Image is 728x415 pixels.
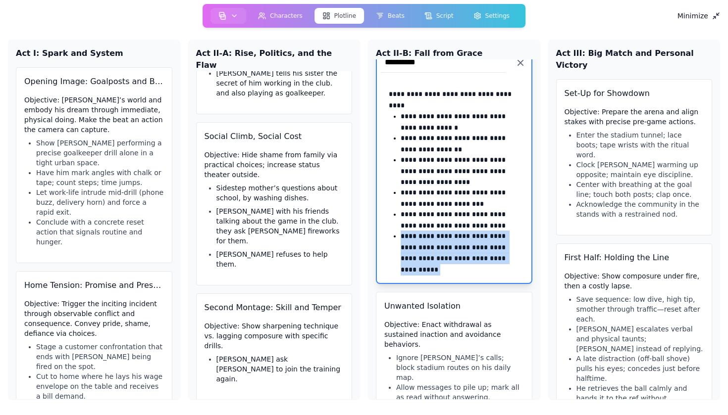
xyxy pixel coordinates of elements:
[384,320,524,349] p: Objective: Enact withdrawal as sustained inaction and avoidance behaviors.
[314,8,364,24] button: Plotline
[205,302,344,314] h3: Second Montage: Skill and Temper
[24,95,164,135] p: Objective: [PERSON_NAME]’s world and embody his dream through immediate, physical doing. Make the...
[216,354,344,384] p: [PERSON_NAME] ask [PERSON_NAME] to join the training again.
[196,47,353,71] h2: Act II-A: Rise, Politics, and the Flaw
[384,300,524,312] h3: Unwanted Isolation
[576,324,704,354] li: [PERSON_NAME] escalates verbal and physical taunts; [PERSON_NAME] instead of replying.
[216,206,344,246] p: [PERSON_NAME] with his friends talking about the game in the club. they ask [PERSON_NAME] firewor...
[36,217,164,247] li: Conclude with a concrete reset action that signals routine and hunger.
[216,183,344,203] p: Sidestep mother’s questions about school, by washing dishes.
[576,199,704,219] li: Acknowledge the community in the stands with a restrained nod.
[415,6,464,26] a: Script
[396,382,524,402] li: Allow messages to pile up; mark all as read without answering.
[216,68,344,98] p: [PERSON_NAME] tells his sister the secret of him working in the club. and also playing as goalkee...
[576,180,704,199] li: Center with breathing at the goal line; touch both posts; clap once.
[205,150,344,180] p: Objective: Hide shame from family via practical choices; increase status theater outside.
[36,342,164,371] li: Stage a customer confrontation that ends with [PERSON_NAME] being fired on the spot.
[216,249,344,269] p: [PERSON_NAME] refuses to help them.
[205,321,344,351] p: Objective: Show sharpening technique vs. lagging composure with specific drills.
[576,160,704,180] li: Clock [PERSON_NAME] warming up opposite; maintain eye discipline.
[24,299,164,338] p: Objective: Trigger the inciting incident through observable conflict and consequence. Convey prid...
[565,88,704,99] h3: Set-Up for Showdown
[565,107,704,127] p: Objective: Prepare the arena and align stakes with precise pre-game actions.
[36,187,164,217] li: Let work-life intrude mid-drill (phone buzz, delivery horn) and force a rapid exit.
[576,354,704,383] li: A late distraction (off-ball shove) pulls his eyes; concedes just before halftime.
[376,47,532,59] h2: Act II-B: Fall from Grace
[24,76,164,88] h3: Opening Image: Goalposts and Borders
[16,47,172,59] h2: Act I: Spark and System
[248,6,312,26] a: Characters
[312,6,366,26] a: Plotline
[466,8,518,24] button: Settings
[36,168,164,187] li: Have him mark angles with chalk or tape; count steps; time jumps.
[24,279,164,291] h3: Home Tension: Promise and Pressure
[514,56,527,70] button: Cancel
[416,8,462,24] button: Script
[368,8,413,24] button: Beats
[565,252,704,264] h3: First Half: Holding the Line
[396,353,524,382] li: Ignore [PERSON_NAME]’s calls; block stadium routes on his daily map.
[366,6,415,26] a: Beats
[250,8,311,24] button: Characters
[576,130,704,160] li: Enter the stadium tunnel; lace boots; tape wrists with the ritual word.
[576,294,704,324] li: Save sequence: low dive, high tip, smother through traffic—reset after each.
[565,271,704,291] p: Objective: Show composure under fire, then a costly lapse.
[677,12,720,20] div: Minimize
[36,371,164,401] li: Cut to home where he lays his wage envelope on the table and receives a bill demand.
[556,47,713,71] h2: Act III: Big Match and Personal Victory
[36,138,164,168] li: Show [PERSON_NAME] performing a precise goalkeeper drill alone in a tight urban space.
[218,12,226,20] img: storyboard
[576,383,704,413] li: He retrieves the ball calmly and hands it to the ref without complaint.
[464,6,520,26] a: Settings
[205,131,344,142] h3: Social Climb, Social Cost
